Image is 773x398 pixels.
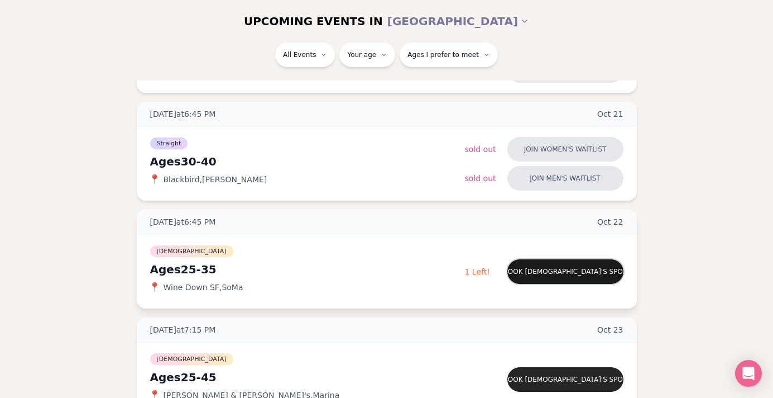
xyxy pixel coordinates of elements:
span: [DATE] at 6:45 PM [150,216,216,228]
span: 📍 [150,175,159,184]
span: [DATE] at 7:15 PM [150,324,216,335]
span: Oct 23 [597,324,623,335]
span: Straight [150,138,188,149]
button: Book [DEMOGRAPHIC_DATA]'s spot [507,259,623,284]
div: Ages 30-40 [150,154,465,169]
span: Wine Down SF , SoMa [164,282,243,293]
span: UPCOMING EVENTS IN [244,13,383,29]
div: Ages 25-45 [150,369,465,385]
div: Ages 25-35 [150,262,465,277]
button: Join women's waitlist [507,137,623,162]
span: [DEMOGRAPHIC_DATA] [150,353,233,365]
span: Sold Out [465,145,496,154]
span: Oct 21 [597,108,623,120]
span: Ages I prefer to meet [407,50,479,59]
span: Oct 22 [597,216,623,228]
span: 1 Left! [465,267,490,276]
span: 📍 [150,283,159,292]
span: Sold Out [465,174,496,183]
span: Blackbird , [PERSON_NAME] [164,174,267,185]
span: [DATE] at 6:45 PM [150,108,216,120]
button: Book [DEMOGRAPHIC_DATA]'s spot [507,367,623,392]
button: Ages I prefer to meet [400,42,498,67]
button: All Events [275,42,335,67]
span: Your age [347,50,376,59]
button: Your age [339,42,395,67]
div: Open Intercom Messenger [735,360,762,387]
button: Join men's waitlist [507,166,623,191]
button: [GEOGRAPHIC_DATA] [387,9,529,34]
span: [DEMOGRAPHIC_DATA] [150,245,233,257]
span: All Events [283,50,316,59]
